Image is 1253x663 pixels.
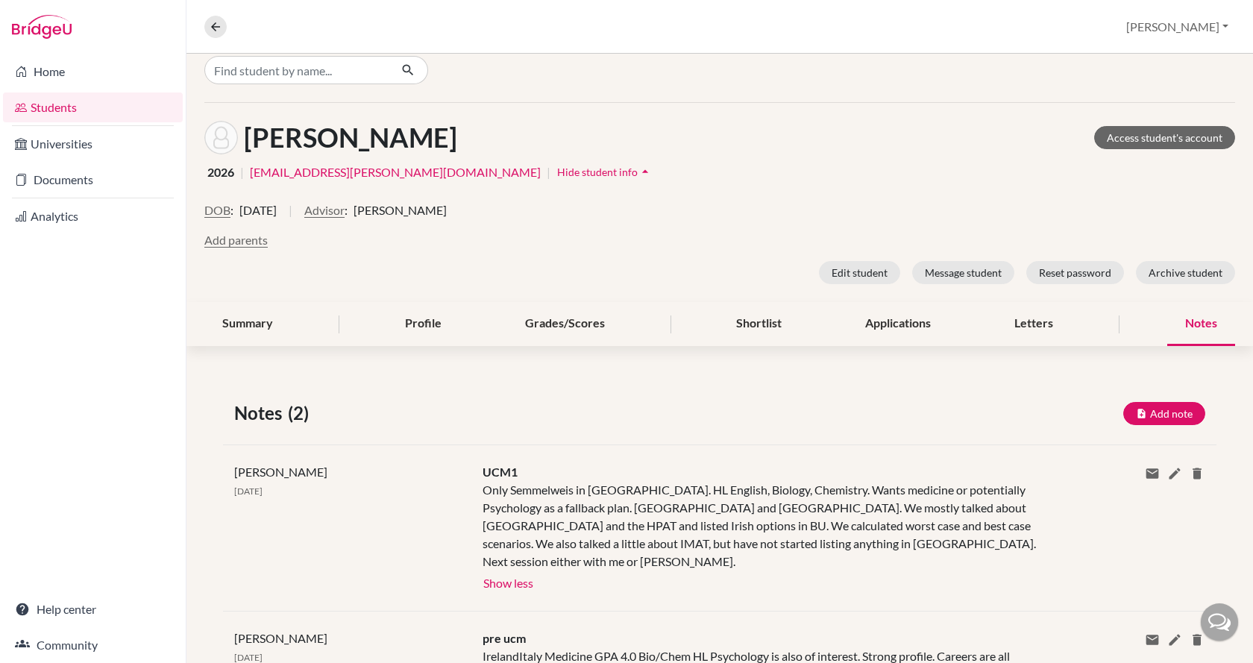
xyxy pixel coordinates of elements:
a: Universities [3,129,183,159]
button: Message student [912,261,1014,284]
a: [EMAIL_ADDRESS][PERSON_NAME][DOMAIN_NAME] [250,163,541,181]
input: Find student by name... [204,56,389,84]
span: : [230,201,233,219]
span: [PERSON_NAME] [234,465,327,479]
button: Show less [483,571,534,593]
img: Adél Németh's avatar [204,121,238,154]
span: | [289,201,292,231]
span: [PERSON_NAME] [354,201,447,219]
i: arrow_drop_up [638,164,653,179]
button: Archive student [1136,261,1235,284]
span: UCM1 [483,465,518,479]
button: Advisor [304,201,345,219]
a: Documents [3,165,183,195]
button: Edit student [819,261,900,284]
a: Community [3,630,183,660]
a: Analytics [3,201,183,231]
div: Summary [204,302,291,346]
div: Applications [847,302,949,346]
button: [PERSON_NAME] [1119,13,1235,41]
div: Grades/Scores [507,302,623,346]
span: pre ucm [483,631,526,645]
span: [DATE] [234,486,263,497]
div: Notes [1167,302,1235,346]
span: 2026 [207,163,234,181]
div: Letters [996,302,1071,346]
a: Home [3,57,183,87]
span: | [547,163,550,181]
h1: [PERSON_NAME] [244,122,457,154]
a: Access student's account [1094,126,1235,149]
span: [DATE] [239,201,277,219]
button: Reset password [1026,261,1124,284]
span: Help [34,10,64,24]
button: DOB [204,201,230,219]
span: Hide student info [557,166,638,178]
span: [PERSON_NAME] [234,631,327,645]
button: Add parents [204,231,268,249]
a: Help center [3,594,183,624]
span: [DATE] [234,652,263,663]
button: Hide student infoarrow_drop_up [556,160,653,183]
img: Bridge-U [12,15,72,39]
span: (2) [288,400,315,427]
span: Notes [234,400,288,427]
div: Shortlist [718,302,800,346]
div: Profile [387,302,459,346]
div: Only Semmelweis in [GEOGRAPHIC_DATA]. HL English, Biology, Chemistry. Wants medicine or potential... [483,481,1040,571]
a: Students [3,92,183,122]
span: : [345,201,348,219]
button: Add note [1123,402,1205,425]
span: | [240,163,244,181]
